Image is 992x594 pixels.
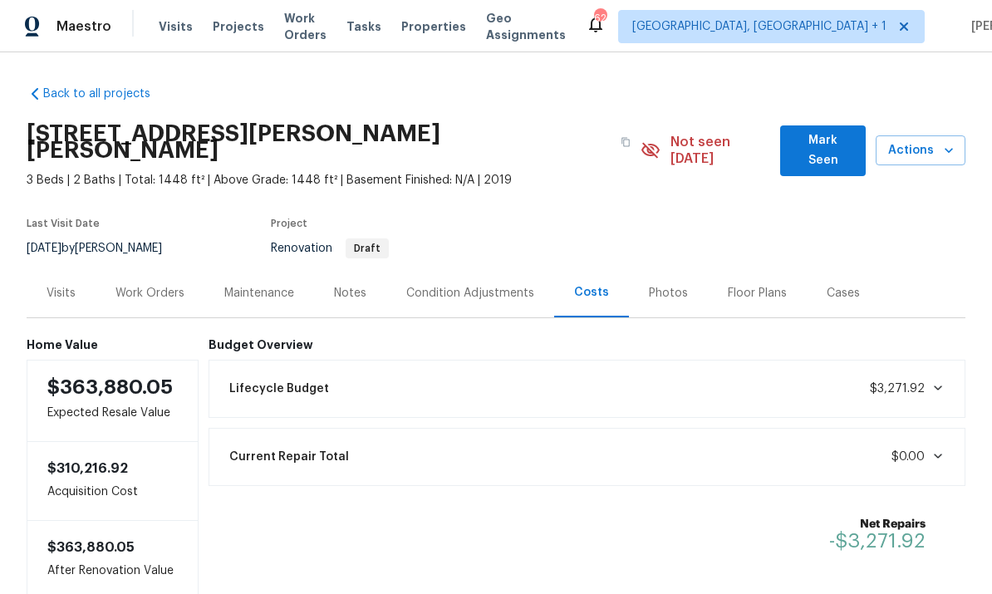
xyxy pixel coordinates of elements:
span: Renovation [271,243,389,254]
div: Notes [334,285,366,302]
a: Back to all projects [27,86,186,102]
span: $0.00 [891,451,925,463]
div: 62 [594,10,606,27]
span: $363,880.05 [47,377,173,397]
span: [GEOGRAPHIC_DATA], [GEOGRAPHIC_DATA] + 1 [632,18,886,35]
b: Net Repairs [829,516,926,533]
span: Tasks [346,21,381,32]
h6: Budget Overview [209,338,966,351]
div: Maintenance [224,285,294,302]
h2: [STREET_ADDRESS][PERSON_NAME][PERSON_NAME] [27,125,611,159]
span: Geo Assignments [486,10,566,43]
span: [DATE] [27,243,61,254]
span: $3,271.92 [870,383,925,395]
span: $363,880.05 [47,541,135,554]
span: Projects [213,18,264,35]
span: Mark Seen [793,130,852,171]
div: Work Orders [115,285,184,302]
span: Lifecycle Budget [229,380,329,397]
button: Mark Seen [780,125,866,176]
span: 3 Beds | 2 Baths | Total: 1448 ft² | Above Grade: 1448 ft² | Basement Finished: N/A | 2019 [27,172,641,189]
button: Actions [876,135,965,166]
div: Cases [827,285,860,302]
span: Actions [889,140,952,161]
div: by [PERSON_NAME] [27,238,182,258]
div: Costs [574,284,609,301]
button: Copy Address [611,127,641,157]
div: Visits [47,285,76,302]
span: Last Visit Date [27,218,100,228]
span: Current Repair Total [229,449,349,465]
span: Not seen [DATE] [670,134,771,167]
div: Expected Resale Value [27,360,199,442]
span: Draft [347,243,387,253]
h6: Home Value [27,338,199,351]
span: $310,216.92 [47,462,128,475]
span: -$3,271.92 [829,531,926,551]
span: Work Orders [284,10,327,43]
span: Visits [159,18,193,35]
span: Properties [401,18,466,35]
div: Condition Adjustments [406,285,534,302]
div: Floor Plans [728,285,787,302]
div: Acquisition Cost [27,442,199,520]
div: Photos [649,285,688,302]
span: Maestro [56,18,111,35]
span: Project [271,218,307,228]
